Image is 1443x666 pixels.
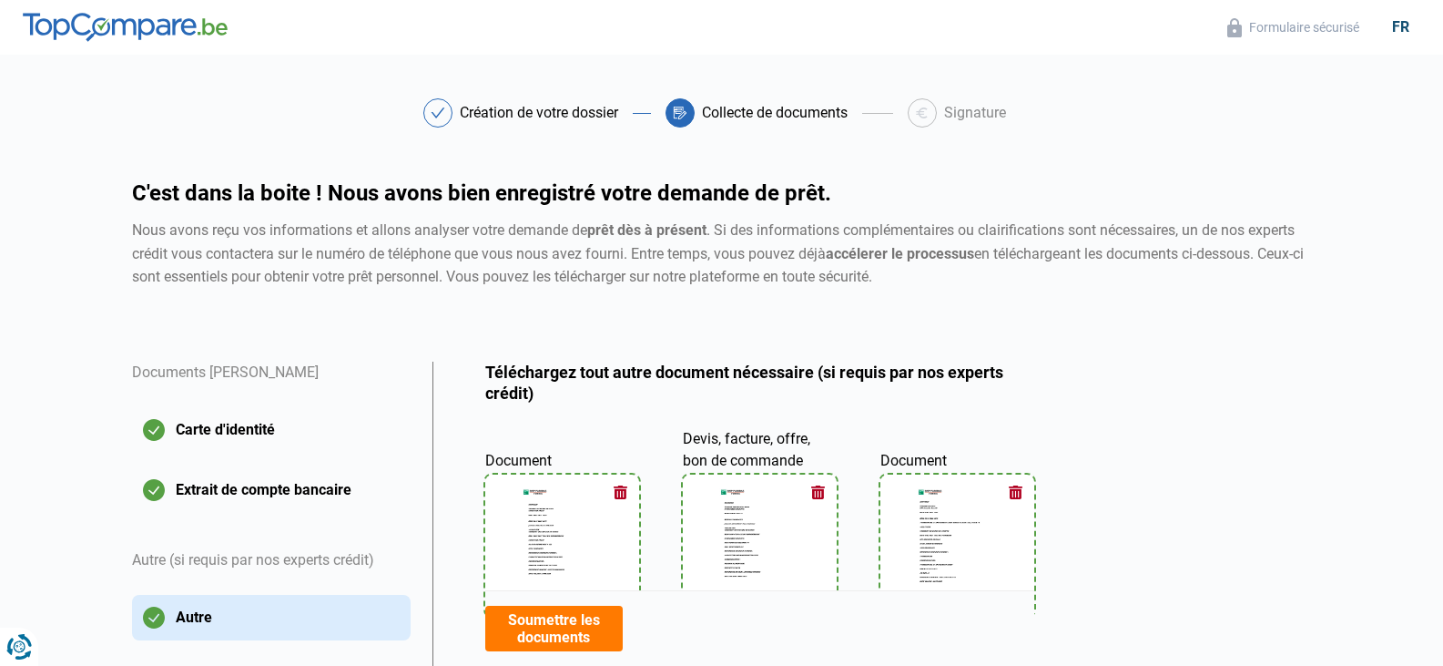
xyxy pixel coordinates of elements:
strong: accélerer le processus [826,245,974,262]
button: Extrait de compte bancaire [132,467,411,513]
label: Devis, facture, offre, bon de commande [683,426,837,472]
div: Collecte de documents [702,106,848,120]
h2: Téléchargez tout autre document nécessaire (si requis par nos experts crédit) [485,362,1034,405]
div: Documents [PERSON_NAME] [132,362,411,407]
div: Nous avons reçu vos informations et allons analyser votre demande de . Si des informations complé... [132,219,1312,289]
strong: prêt dès à présent [587,221,706,239]
div: Autre (si requis par nos experts crédit) [132,528,411,595]
button: Autre [132,595,411,640]
label: Document [485,426,639,472]
div: Création de votre dossier [460,106,618,120]
label: Document [880,426,1034,472]
button: Formulaire sécurisé [1222,17,1365,38]
button: Soumettre les documents [485,606,623,651]
div: fr [1381,18,1420,36]
div: Signature [944,106,1006,120]
button: Carte d'identité [132,407,411,453]
img: TopCompare.be [23,13,228,42]
img: otherIncome2File [718,485,801,606]
img: otherIncome3File [916,485,999,606]
h1: C'est dans la boite ! Nous avons bien enregistré votre demande de prêt. [132,182,1312,204]
img: otherIncome1File [521,485,604,606]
